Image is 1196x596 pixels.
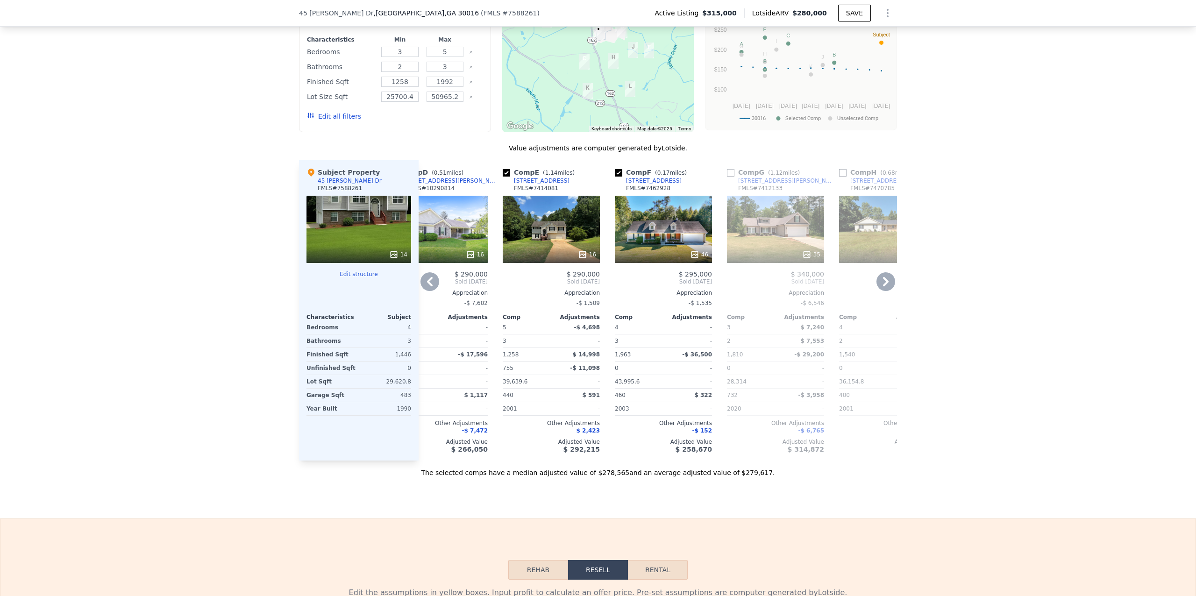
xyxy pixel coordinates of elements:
[591,126,632,132] button: Keyboard shortcuts
[306,362,357,375] div: Unfinished Sqft
[727,351,743,358] span: 1,810
[579,79,597,103] div: 247 Island Shoals Rd
[469,80,473,84] button: Clear
[770,170,783,176] span: 1.12
[833,52,836,57] text: B
[434,170,447,176] span: 0.51
[839,289,936,297] div: Appreciation
[374,8,479,18] span: , [GEOGRAPHIC_DATA]
[503,313,551,321] div: Comp
[567,270,600,278] span: $ 290,000
[391,419,488,427] div: Other Adjustments
[441,375,488,388] div: -
[361,362,411,375] div: 0
[441,402,488,415] div: -
[752,115,766,121] text: 30016
[798,392,824,398] span: -$ 3,958
[514,177,570,184] div: [STREET_ADDRESS]
[621,78,639,101] div: 130 Aspen Forest Dr
[777,402,824,415] div: -
[665,362,712,375] div: -
[306,321,357,334] div: Bedrooms
[466,250,484,259] div: 16
[306,168,380,177] div: Subject Property
[727,177,835,184] a: [STREET_ADDRESS][PERSON_NAME]
[711,11,890,128] div: A chart.
[890,321,936,334] div: -
[441,321,488,334] div: -
[570,365,600,371] span: -$ 11,098
[299,461,897,477] div: The selected comps have a median adjusted value of $278,565 and an average adjusted value of $279...
[665,402,712,415] div: -
[727,402,774,415] div: 2020
[306,334,357,348] div: Bathrooms
[665,321,712,334] div: -
[553,402,600,415] div: -
[451,446,488,453] span: $ 266,050
[839,438,936,446] div: Adjusted Value
[763,58,767,64] text: F
[794,351,824,358] span: -$ 29,200
[839,334,886,348] div: 2
[615,378,640,385] span: 43,995.6
[402,184,455,192] div: GAMLS # 10290814
[839,378,864,385] span: 36,154.8
[306,402,357,415] div: Year Built
[727,334,774,348] div: 2
[690,250,708,259] div: 46
[676,446,712,453] span: $ 258,670
[551,313,600,321] div: Adjustments
[850,184,895,192] div: FMLS # 7470785
[505,120,535,132] a: Open this area in Google Maps (opens a new window)
[714,86,727,93] text: $100
[563,446,600,453] span: $ 292,215
[359,313,411,321] div: Subject
[615,177,682,184] a: [STREET_ADDRESS]
[839,351,855,358] span: 1,540
[727,392,738,398] span: 732
[733,103,750,109] text: [DATE]
[306,375,357,388] div: Lot Sqft
[849,103,867,109] text: [DATE]
[839,402,886,415] div: 2001
[424,36,465,43] div: Max
[615,168,691,177] div: Comp F
[727,378,747,385] span: 28,314
[613,18,631,42] div: 90 Oak Meadows Pl
[890,402,936,415] div: -
[391,168,467,177] div: Comp D
[361,375,411,388] div: 29,620.8
[545,170,558,176] span: 1.14
[307,36,376,43] div: Characteristics
[776,38,777,44] text: I
[503,438,600,446] div: Adjusted Value
[307,75,376,88] div: Finished Sqft
[615,392,626,398] span: 460
[503,334,549,348] div: 3
[503,324,506,331] span: 5
[883,170,895,176] span: 0.68
[873,103,890,109] text: [DATE]
[801,300,824,306] span: -$ 6,546
[503,177,570,184] a: [STREET_ADDRESS]
[568,560,628,580] button: Resell
[469,95,473,99] button: Clear
[318,177,382,184] div: 45 [PERSON_NAME] Dr
[714,27,727,33] text: $250
[838,5,871,21] button: SAVE
[444,9,479,17] span: , GA 30016
[727,419,824,427] div: Other Adjustments
[464,392,488,398] span: $ 1,117
[752,8,792,18] span: Lotside ARV
[514,184,558,192] div: FMLS # 7414081
[787,33,790,38] text: C
[379,36,420,43] div: Min
[738,184,783,192] div: FMLS # 7412133
[665,334,712,348] div: -
[503,278,600,285] span: Sold [DATE]
[764,170,804,176] span: ( miles)
[876,170,916,176] span: ( miles)
[574,324,600,331] span: -$ 4,698
[361,348,411,361] div: 1,446
[391,289,488,297] div: Appreciation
